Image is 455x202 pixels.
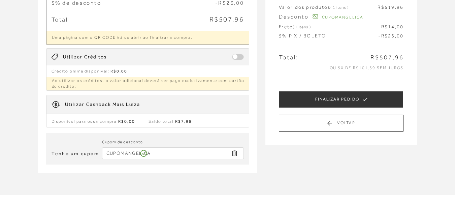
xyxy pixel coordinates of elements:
[322,15,363,20] span: CUPOMANGELICA
[378,33,403,39] span: -R$26,00
[279,53,298,62] span: Total:
[370,53,403,62] span: R$507,96
[279,4,349,11] span: Valor dos produtos
[63,54,107,60] span: Utilizar Créditos
[52,150,99,157] h3: Tenho um cupom
[52,119,135,124] span: Disponível para essa compra:
[330,5,349,10] span: ( 1 itens )
[209,16,244,23] span: R$507,96
[149,119,192,124] span: Saldo total:
[395,24,404,29] span: ,00
[293,25,311,29] span: ( 1 itens )
[110,69,127,74] span: R$0.00
[279,24,311,30] span: Frete
[102,147,244,159] input: Inserir Código da Promoção
[46,77,249,90] p: Ao utilizar os créditos, o valor adicional deverá ser pago exclusivamente com cartão de crédito.
[378,4,384,10] span: R$
[65,101,140,108] div: Utilizar Cashback Mais Luíza
[279,91,403,108] button: FINALIZAR PEDIDO
[46,31,249,45] p: Uma página com o QR CODE irá se abrir ao finalizar a compra.
[279,115,403,132] button: Voltar
[227,149,242,158] a: Remover Cupom
[175,119,192,124] span: R$7,98
[102,139,143,145] label: Cupom de desconto
[395,4,404,10] span: ,96
[279,33,326,38] span: 5% PIX / BOLETO
[118,119,135,124] span: R$0,00
[52,16,68,23] span: Total
[385,4,395,10] span: 519
[52,69,109,74] span: Crédito online disponível:
[330,65,404,70] span: ou 5x de R$101,59 sem juros
[381,24,388,29] span: R$
[279,14,308,20] span: Desconto
[388,24,395,29] span: 14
